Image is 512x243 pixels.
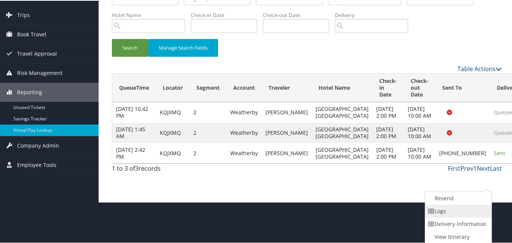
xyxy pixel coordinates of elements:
[17,44,57,62] span: Travel Approval
[448,164,460,172] a: First
[226,73,262,101] th: Account: activate to sort column ascending
[425,230,490,243] a: View Itinerary
[17,155,57,174] span: Employee Tools
[404,73,435,101] th: Check-out Date: activate to sort column ascending
[372,101,404,122] td: [DATE] 2:00 PM
[156,73,190,101] th: Locator: activate to sort column ascending
[190,101,226,122] td: 2
[190,122,226,142] td: 2
[17,82,42,101] span: Reporting
[226,101,262,122] td: Weatherby
[435,142,490,163] td: [PHONE_NUMBER]
[372,142,404,163] td: [DATE] 2:00 PM
[156,122,190,142] td: KQJXMQ
[17,136,59,154] span: Company Admin
[191,11,263,18] label: Check-in Date
[112,122,156,142] td: [DATE] 1:45 AM
[372,73,404,101] th: Check-in Date: activate to sort column ascending
[17,63,63,82] span: Risk Management
[404,142,435,163] td: [DATE] 10:00 AM
[148,38,218,56] button: Manage Search Fields
[190,73,226,101] th: Segment: activate to sort column ascending
[404,122,435,142] td: [DATE] 10:00 AM
[262,122,312,142] td: [PERSON_NAME]
[494,149,505,156] span: Sent
[226,142,262,163] td: Weatherby
[457,64,502,72] a: Table Actions
[112,11,191,18] label: Hotel Name
[262,73,312,101] th: Traveler: activate to sort column ascending
[477,164,490,172] a: Next
[425,191,490,204] a: Resend
[112,163,201,176] div: 1 to 3 of records
[263,11,335,18] label: Check-out Date
[335,11,414,18] label: Delivery
[312,142,372,163] td: [GEOGRAPHIC_DATA] [GEOGRAPHIC_DATA]
[460,164,473,172] a: Prev
[312,122,372,142] td: [GEOGRAPHIC_DATA] [GEOGRAPHIC_DATA]
[17,5,30,24] span: Trips
[112,101,156,122] td: [DATE] 10:42 PM
[473,164,477,172] a: 1
[435,73,490,101] th: Sent To: activate to sort column ascending
[372,122,404,142] td: [DATE] 2:00 PM
[17,24,46,43] span: Book Travel
[112,142,156,163] td: [DATE] 2:42 PM
[262,142,312,163] td: [PERSON_NAME]
[226,122,262,142] td: Weatherby
[112,73,156,101] th: QueueTime: activate to sort column descending
[112,38,148,56] button: Search
[425,217,490,230] a: Delivery Information
[190,142,226,163] td: 2
[156,101,190,122] td: KQJXMQ
[425,204,490,217] a: Logs
[262,101,312,122] td: [PERSON_NAME]
[312,73,372,101] th: Hotel Name: activate to sort column ascending
[490,164,502,172] a: Last
[156,142,190,163] td: KQJXMQ
[135,164,138,172] span: 3
[312,101,372,122] td: [GEOGRAPHIC_DATA] [GEOGRAPHIC_DATA]
[404,101,435,122] td: [DATE] 10:00 AM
